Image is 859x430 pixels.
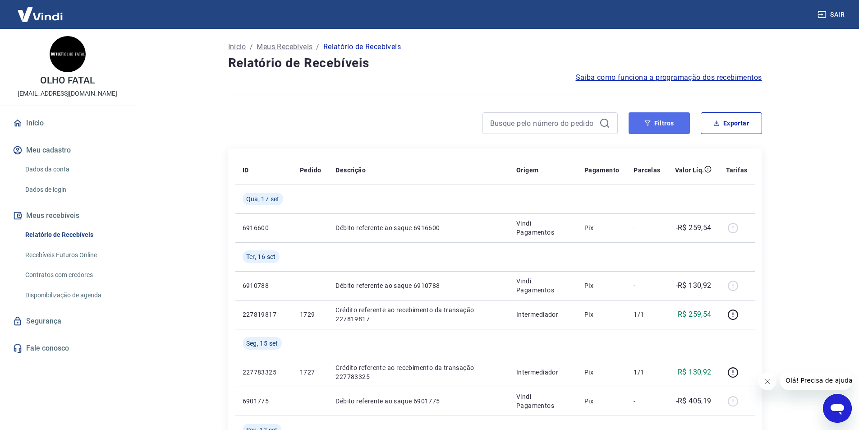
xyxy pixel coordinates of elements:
p: R$ 259,54 [678,309,712,320]
button: Exportar [701,112,762,134]
a: Disponibilização de agenda [22,286,124,305]
p: Tarifas [726,166,748,175]
span: Olá! Precisa de ajuda? [5,6,76,14]
p: - [634,397,660,406]
p: Intermediador [516,310,570,319]
a: Saiba como funciona a programação dos recebimentos [576,72,762,83]
p: Pedido [300,166,321,175]
p: 1727 [300,368,321,377]
iframe: Mensagem da empresa [780,370,852,390]
p: -R$ 130,92 [676,280,712,291]
p: 1729 [300,310,321,319]
p: 6910788 [243,281,285,290]
p: Pix [584,223,620,232]
p: Parcelas [634,166,660,175]
span: Qua, 17 set [246,194,280,203]
p: Pix [584,368,620,377]
input: Busque pelo número do pedido [490,116,596,130]
img: 1ad817ab-f745-4e7c-8aef-587ba4263015.jpeg [50,36,86,72]
a: Recebíveis Futuros Online [22,246,124,264]
button: Filtros [629,112,690,134]
iframe: Botão para abrir a janela de mensagens [823,394,852,423]
p: -R$ 405,19 [676,396,712,407]
p: Pix [584,397,620,406]
a: Início [11,113,124,133]
p: 227819817 [243,310,285,319]
p: Origem [516,166,538,175]
p: 6916600 [243,223,285,232]
a: Contratos com credores [22,266,124,284]
p: [EMAIL_ADDRESS][DOMAIN_NAME] [18,89,117,98]
img: Vindi [11,0,69,28]
p: 6901775 [243,397,285,406]
p: - [634,223,660,232]
p: Intermediador [516,368,570,377]
p: Descrição [335,166,366,175]
button: Sair [816,6,848,23]
p: OLHO FATAL [40,76,95,85]
p: ID [243,166,249,175]
iframe: Fechar mensagem [758,372,776,390]
button: Meus recebíveis [11,206,124,226]
a: Dados de login [22,180,124,199]
h4: Relatório de Recebíveis [228,54,762,72]
a: Fale conosco [11,338,124,358]
p: / [250,42,253,52]
p: Pix [584,281,620,290]
p: Crédito referente ao recebimento da transação 227819817 [335,305,502,324]
p: -R$ 259,54 [676,222,712,233]
p: Vindi Pagamentos [516,277,570,295]
a: Segurança [11,311,124,331]
button: Meu cadastro [11,140,124,160]
p: / [316,42,319,52]
p: Vindi Pagamentos [516,219,570,237]
span: Ter, 16 set [246,252,276,261]
p: Débito referente ao saque 6910788 [335,281,502,290]
span: Seg, 15 set [246,339,278,348]
a: Início [228,42,246,52]
p: Valor Líq. [675,166,704,175]
p: 1/1 [634,310,660,319]
p: Pagamento [584,166,620,175]
p: Débito referente ao saque 6901775 [335,397,502,406]
p: Crédito referente ao recebimento da transação 227783325 [335,363,502,381]
p: - [634,281,660,290]
p: 227783325 [243,368,285,377]
p: Pix [584,310,620,319]
a: Meus Recebíveis [257,42,312,52]
p: 1/1 [634,368,660,377]
p: R$ 130,92 [678,367,712,378]
p: Relatório de Recebíveis [323,42,401,52]
p: Débito referente ao saque 6916600 [335,223,502,232]
a: Dados da conta [22,160,124,179]
a: Relatório de Recebíveis [22,226,124,244]
p: Vindi Pagamentos [516,392,570,410]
